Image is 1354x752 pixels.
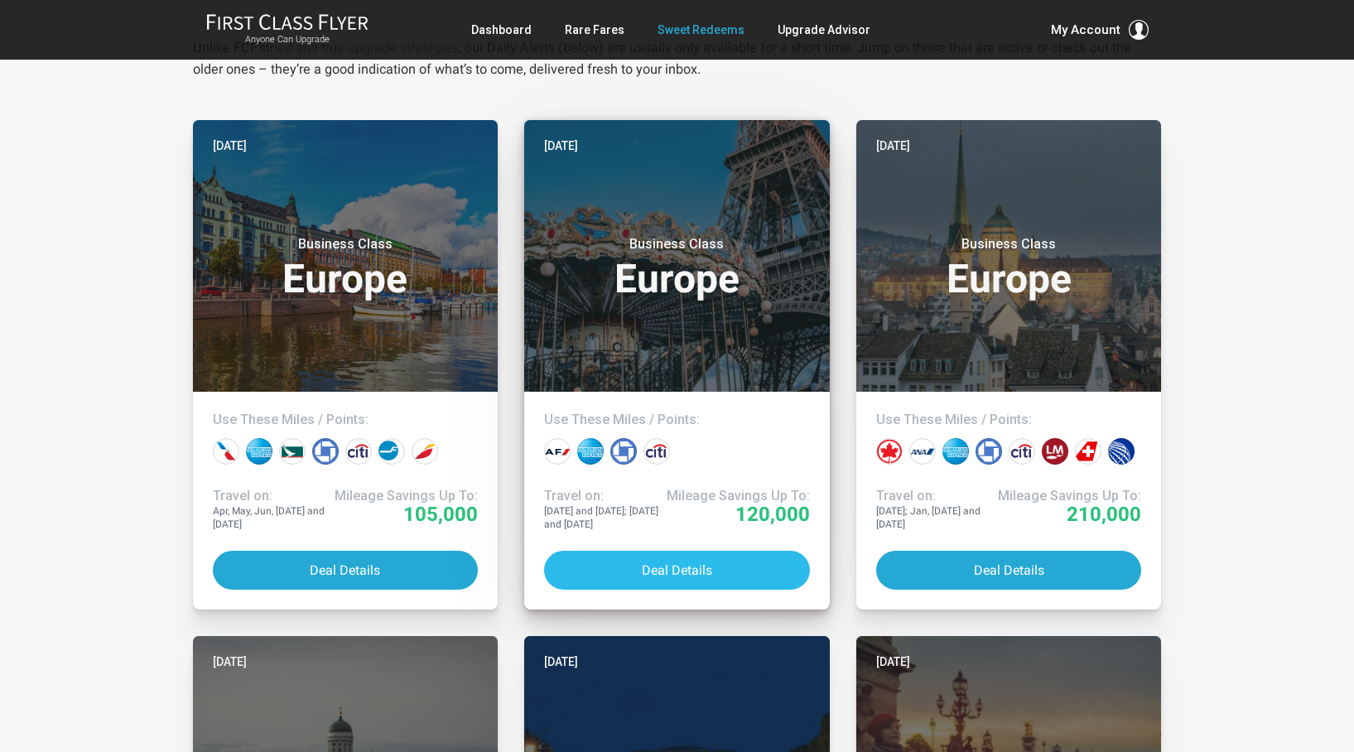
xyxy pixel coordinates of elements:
small: Business Class [573,236,780,253]
a: First Class FlyerAnyone Can Upgrade [206,13,369,46]
button: My Account [1051,20,1149,40]
small: Business Class [242,236,449,253]
time: [DATE] [213,653,247,671]
div: Chase points [976,438,1002,465]
div: Swiss miles [1075,438,1101,465]
div: Chase points [312,438,339,465]
img: First Class Flyer [206,13,369,31]
a: Upgrade Advisor [778,15,870,45]
h4: Use These Miles / Points: [544,412,810,428]
div: Iberia miles [412,438,438,465]
small: Anyone Can Upgrade [206,34,369,46]
h3: Europe [213,236,479,299]
a: [DATE]Business ClassEuropeUse These Miles / Points:Travel on:[DATE]; Jan, [DATE] and [DATE]Mileag... [856,120,1162,610]
a: Dashboard [471,15,532,45]
button: Deal Details [544,551,810,590]
div: American miles [213,438,239,465]
a: Rare Fares [565,15,624,45]
h3: Europe [544,236,810,299]
h4: Use These Miles / Points: [876,412,1142,428]
div: Amex points [942,438,969,465]
h3: Europe [876,236,1142,299]
div: Amex points [246,438,272,465]
time: [DATE] [544,653,578,671]
time: [DATE] [544,137,578,155]
a: [DATE]Business ClassEuropeUse These Miles / Points:Travel on:Apr, May, Jun, [DATE] and [DATE]Mile... [193,120,499,610]
div: Amex points [577,438,604,465]
h4: Use These Miles / Points: [213,412,479,428]
div: Air France miles [544,438,571,465]
span: My Account [1051,20,1120,40]
div: Air Canada miles [876,438,903,465]
div: Chase points [610,438,637,465]
time: [DATE] [876,137,910,155]
div: Citi points [643,438,670,465]
a: Sweet Redeems [658,15,744,45]
button: Deal Details [213,551,479,590]
div: LifeMiles [1042,438,1068,465]
div: Finnair Plus [378,438,405,465]
div: Cathay Pacific miles [279,438,306,465]
time: [DATE] [876,653,910,671]
div: Citi points [345,438,372,465]
time: [DATE] [213,137,247,155]
button: Deal Details [876,551,1142,590]
div: United miles [1108,438,1135,465]
small: Business Class [905,236,1112,253]
div: All Nippon miles [909,438,936,465]
a: [DATE]Business ClassEuropeUse These Miles / Points:Travel on:[DATE] and [DATE]; [DATE] and [DATE]... [524,120,830,610]
div: Citi points [1009,438,1035,465]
